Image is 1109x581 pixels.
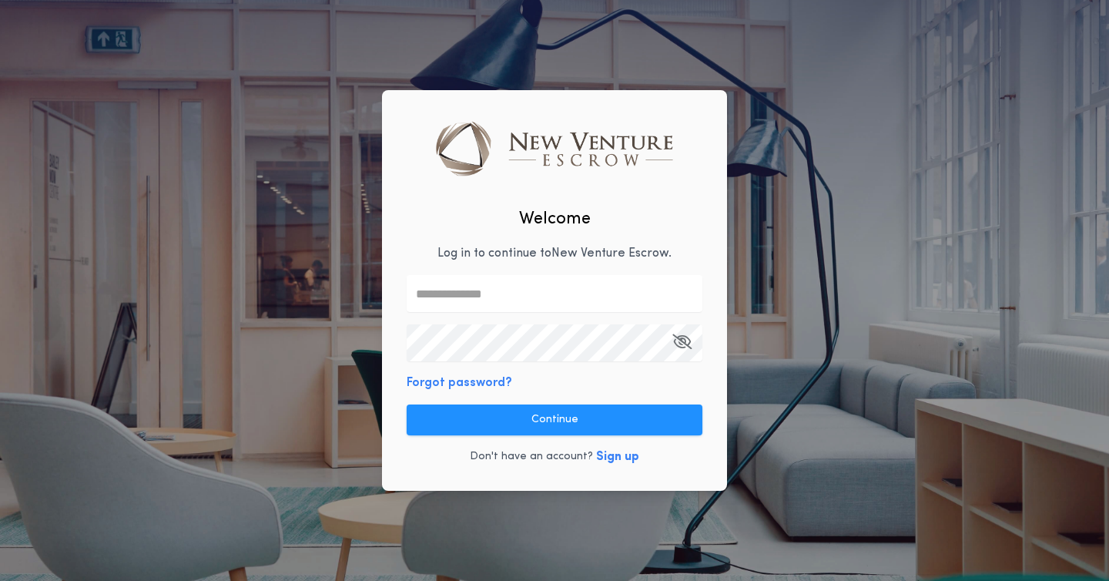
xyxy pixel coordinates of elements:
[437,244,672,263] p: Log in to continue to New Venture Escrow .
[407,405,702,435] button: Continue
[519,207,591,232] h2: Welcome
[596,448,639,466] button: Sign up
[470,449,593,465] p: Don't have an account?
[407,374,512,392] button: Forgot password?
[436,121,672,175] img: logo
